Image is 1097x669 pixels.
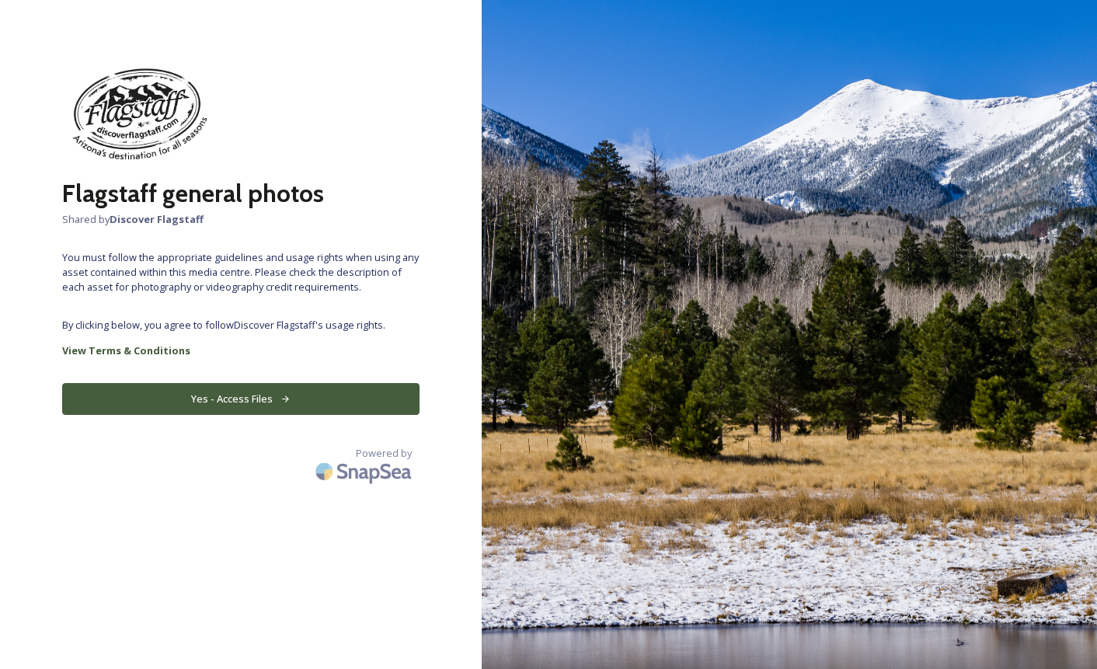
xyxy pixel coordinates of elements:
button: Yes - Access Files [62,383,420,415]
strong: View Terms & Conditions [62,343,190,357]
img: SnapSea Logo [311,453,420,490]
strong: Discover Flagstaff [110,212,204,226]
h2: Flagstaff general photos [62,175,420,212]
span: By clicking below, you agree to follow Discover Flagstaff 's usage rights. [62,318,420,333]
a: View Terms & Conditions [62,341,420,360]
img: discover%20flagstaff%20logo.jpg [62,62,218,167]
span: You must follow the appropriate guidelines and usage rights when using any asset contained within... [62,250,420,295]
span: Powered by [356,446,412,461]
span: Shared by [62,212,420,227]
